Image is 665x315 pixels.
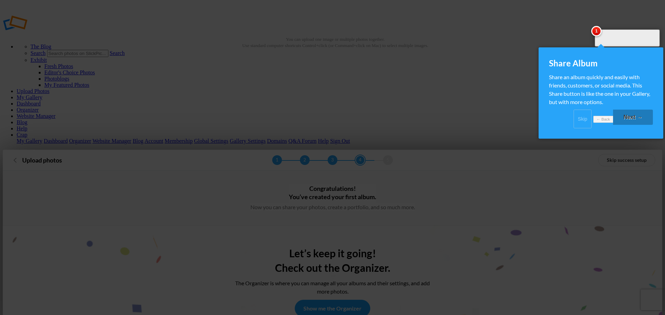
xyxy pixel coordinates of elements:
[549,73,653,106] div: Share an album quickly and easily with friends, customers, or social media. This Share button is ...
[591,26,602,36] span: 1
[574,110,592,128] a: Skip
[613,110,653,125] a: Next →
[593,116,613,123] a: ← Back
[549,58,653,69] div: Share Album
